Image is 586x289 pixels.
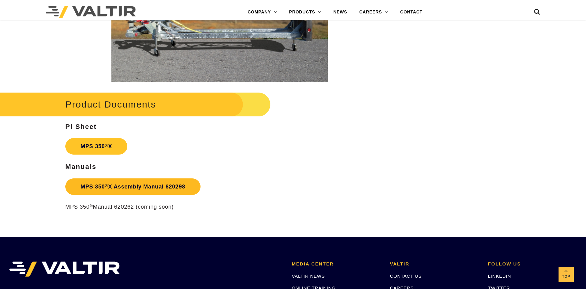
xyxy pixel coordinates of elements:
a: CONTACT US [390,273,421,279]
p: MPS 350 Manual 620262 (coming soon) [65,203,374,210]
h2: FOLLOW US [488,262,577,267]
a: CONTACT [394,6,429,18]
sup: ® [90,203,93,208]
a: VALTIR NEWS [292,273,325,279]
img: VALTIR [9,262,120,277]
strong: MPS 350 X [81,143,112,149]
a: PRODUCTS [283,6,327,18]
a: MPS 350®X Assembly Manual 620298 [65,178,201,195]
strong: Manuals [65,163,96,170]
a: LINKEDIN [488,273,511,279]
strong: PI Sheet [65,123,97,130]
img: Valtir [46,6,136,18]
a: NEWS [327,6,353,18]
a: Top [559,267,574,282]
span: Top [559,273,574,280]
sup: ® [105,183,108,188]
sup: ® [105,143,108,148]
a: COMPANY [241,6,283,18]
a: MPS 350®X [65,138,127,155]
h2: MEDIA CENTER [292,262,381,267]
h2: VALTIR [390,262,479,267]
a: CAREERS [353,6,394,18]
